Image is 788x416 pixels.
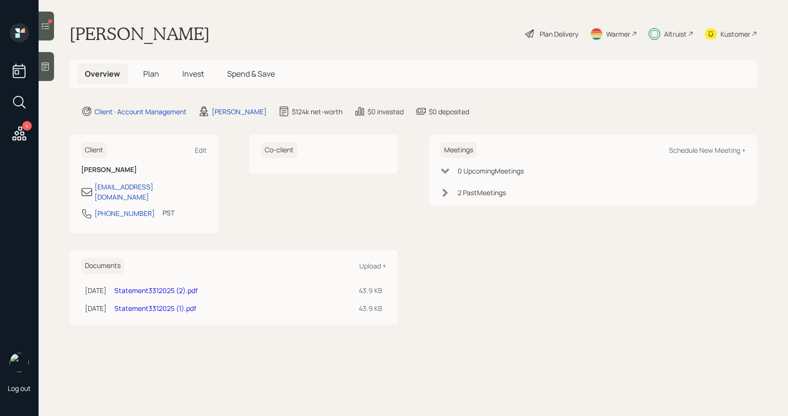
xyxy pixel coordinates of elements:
div: 4 [22,121,32,131]
h6: Client [81,142,107,158]
div: Altruist [664,29,687,39]
div: $124k net-worth [292,107,342,117]
div: 2 Past Meeting s [458,188,506,198]
div: PST [163,208,175,218]
div: Edit [195,146,207,155]
span: Invest [182,68,204,79]
img: treva-nostdahl-headshot.png [10,353,29,372]
div: Warmer [606,29,630,39]
h6: Documents [81,258,124,274]
div: Upload + [359,261,386,270]
div: [DATE] [85,303,107,313]
div: $0 invested [367,107,404,117]
a: Statement3312025 (2).pdf [114,286,198,295]
h1: [PERSON_NAME] [69,23,210,44]
div: $0 deposited [429,107,469,117]
div: 0 Upcoming Meeting s [458,166,524,176]
div: Plan Delivery [540,29,578,39]
div: [PHONE_NUMBER] [95,208,155,218]
h6: [PERSON_NAME] [81,166,207,174]
span: Spend & Save [227,68,275,79]
div: Kustomer [720,29,750,39]
div: 43.9 KB [359,285,382,295]
div: Log out [8,384,31,393]
span: Plan [143,68,159,79]
h6: Meetings [440,142,477,158]
div: [DATE] [85,285,107,295]
div: Schedule New Meeting + [669,146,746,155]
h6: Co-client [261,142,298,158]
div: Client · Account Management [95,107,187,117]
div: [PERSON_NAME] [212,107,267,117]
span: Overview [85,68,120,79]
div: 43.9 KB [359,303,382,313]
div: [EMAIL_ADDRESS][DOMAIN_NAME] [95,182,207,202]
a: Statement3312025 (1).pdf [114,304,196,313]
